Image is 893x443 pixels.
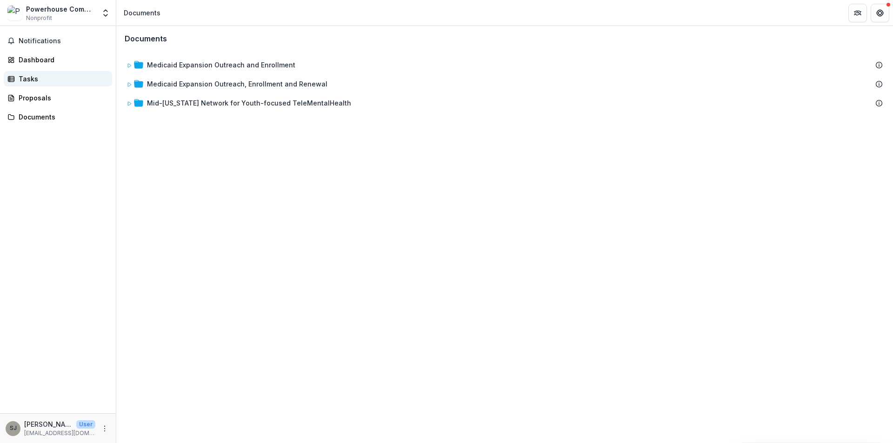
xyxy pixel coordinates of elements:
[147,98,351,108] div: Mid-[US_STATE] Network for Youth-focused TeleMentalHealth
[4,33,112,48] button: Notifications
[871,4,889,22] button: Get Help
[125,34,167,43] h3: Documents
[99,4,112,22] button: Open entity switcher
[4,109,112,125] a: Documents
[7,6,22,20] img: Powerhouse Community Development Corporation
[24,429,95,437] p: [EMAIL_ADDRESS][DOMAIN_NAME]
[19,112,105,122] div: Documents
[848,4,867,22] button: Partners
[19,37,108,45] span: Notifications
[120,6,164,20] nav: breadcrumb
[4,90,112,106] a: Proposals
[19,74,105,84] div: Tasks
[124,8,160,18] div: Documents
[123,94,886,112] div: Mid-[US_STATE] Network for Youth-focused TeleMentalHealth
[19,93,105,103] div: Proposals
[123,56,886,73] div: Medicaid Expansion Outreach and Enrollment
[123,75,886,93] div: Medicaid Expansion Outreach, Enrollment and Renewal
[147,79,327,89] div: Medicaid Expansion Outreach, Enrollment and Renewal
[24,419,73,429] p: [PERSON_NAME]
[19,55,105,65] div: Dashboard
[10,425,17,431] div: Stefan Jackson
[76,420,95,429] p: User
[147,60,295,70] div: Medicaid Expansion Outreach and Enrollment
[99,423,110,434] button: More
[4,52,112,67] a: Dashboard
[4,71,112,86] a: Tasks
[26,4,95,14] div: Powerhouse Community Development Corporation
[26,14,52,22] span: Nonprofit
